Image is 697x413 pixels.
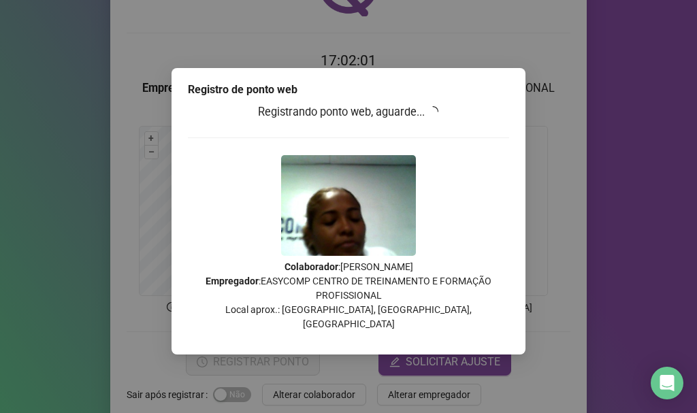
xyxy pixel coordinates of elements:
strong: Colaborador [285,261,338,272]
div: Registro de ponto web [188,82,509,98]
strong: Empregador [206,276,259,286]
h3: Registrando ponto web, aguarde... [188,103,509,121]
span: loading [427,106,438,117]
img: Z [281,155,416,256]
p: : [PERSON_NAME] : EASYCOMP CENTRO DE TREINAMENTO E FORMAÇÃO PROFISSIONAL Local aprox.: [GEOGRAPHI... [188,260,509,331]
div: Open Intercom Messenger [651,367,683,399]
